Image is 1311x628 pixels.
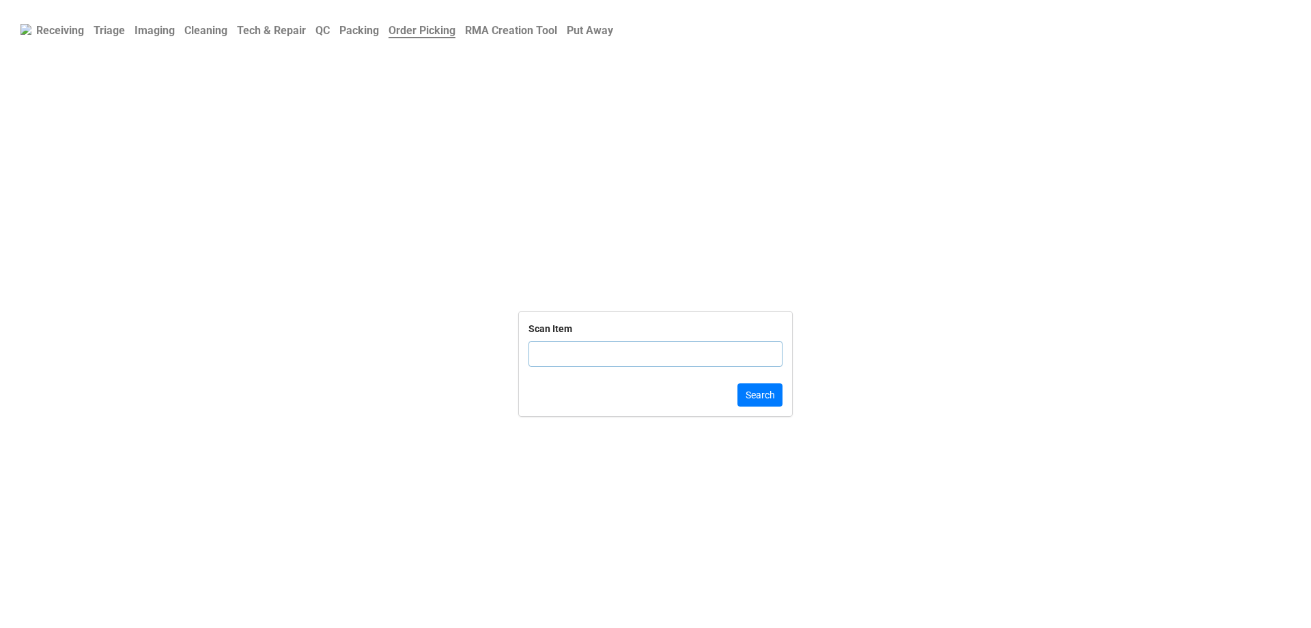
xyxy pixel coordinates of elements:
a: Packing [335,17,384,44]
b: Tech & Repair [237,24,306,37]
a: Tech & Repair [232,17,311,44]
div: Scan Item [528,321,572,336]
a: Triage [89,17,130,44]
a: Put Away [562,17,618,44]
b: Packing [339,24,379,37]
b: RMA Creation Tool [465,24,557,37]
b: Receiving [36,24,84,37]
a: Cleaning [180,17,232,44]
b: Order Picking [389,24,455,38]
b: Put Away [567,24,613,37]
a: QC [311,17,335,44]
b: Imaging [135,24,175,37]
a: RMA Creation Tool [460,17,562,44]
b: Cleaning [184,24,227,37]
b: Triage [94,24,125,37]
a: Imaging [130,17,180,44]
button: Search [737,383,783,407]
b: QC [315,24,330,37]
a: Receiving [31,17,89,44]
a: Order Picking [384,17,460,44]
img: RexiLogo.png [20,24,31,35]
